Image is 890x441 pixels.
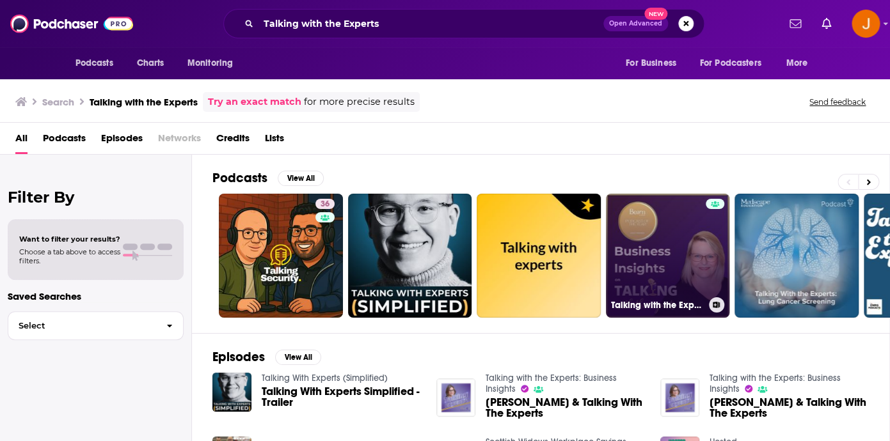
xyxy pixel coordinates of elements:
a: Rose Davidson & Talking With The Experts [486,397,645,419]
a: Talking With Experts Simplified - Trailer [262,386,421,408]
span: Want to filter your results? [19,235,120,244]
h2: Episodes [212,349,265,365]
a: PodcastsView All [212,170,324,186]
span: Podcasts [75,54,113,72]
span: More [786,54,807,72]
span: For Business [626,54,676,72]
h2: Filter By [8,188,184,206]
h3: Talking with the Experts: Business Insights [611,300,704,311]
a: Podcasts [43,128,86,154]
h3: Talking with the Experts [90,96,198,108]
img: Podchaser - Follow, Share and Rate Podcasts [10,12,133,36]
img: User Profile [852,10,880,38]
span: Monitoring [187,54,233,72]
button: open menu [777,51,823,75]
span: Select [8,321,156,330]
span: Choose a tab above to access filters. [19,247,120,265]
button: Send feedback [806,97,870,107]
h3: Search [42,96,74,108]
button: open menu [617,51,692,75]
a: Talking with the Experts: Business Insights [486,373,617,394]
a: 36 [219,194,343,318]
button: Select [8,311,184,340]
button: open menu [692,51,780,75]
button: View All [275,350,321,365]
span: 36 [321,198,330,211]
a: Try an exact match [208,95,301,109]
button: open menu [179,51,250,75]
p: Saved Searches [8,290,184,302]
span: Logged in as justine87181 [852,10,880,38]
a: 36 [315,199,335,209]
h2: Podcasts [212,170,267,186]
span: Charts [137,54,164,72]
a: EpisodesView All [212,349,321,365]
a: Charts [129,51,172,75]
button: open menu [67,51,130,75]
img: Rose Davidson & Talking With The Experts [436,378,475,417]
a: Show notifications dropdown [784,13,806,35]
a: All [15,128,28,154]
img: Rose Davidson & Talking With The Experts [660,378,699,417]
button: Show profile menu [852,10,880,38]
button: Open AdvancedNew [603,16,668,31]
a: Talking with the Experts: Business Insights [710,373,841,394]
a: Lists [265,128,284,154]
span: New [644,8,667,20]
a: Talking with the Experts: Business Insights [606,194,730,318]
div: Search podcasts, credits, & more... [223,9,704,38]
a: Talking With Experts (Simplified) [262,373,388,383]
a: Rose Davidson & Talking With The Experts [710,397,869,419]
span: [PERSON_NAME] & Talking With The Experts [486,397,645,419]
span: Networks [158,128,201,154]
span: Open Advanced [609,20,662,27]
button: View All [278,171,324,186]
span: for more precise results [304,95,415,109]
img: Talking With Experts Simplified - Trailer [212,373,251,412]
input: Search podcasts, credits, & more... [258,13,603,34]
a: Credits [216,128,250,154]
a: Show notifications dropdown [816,13,836,35]
span: [PERSON_NAME] & Talking With The Experts [710,397,869,419]
a: Episodes [101,128,143,154]
span: For Podcasters [700,54,761,72]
